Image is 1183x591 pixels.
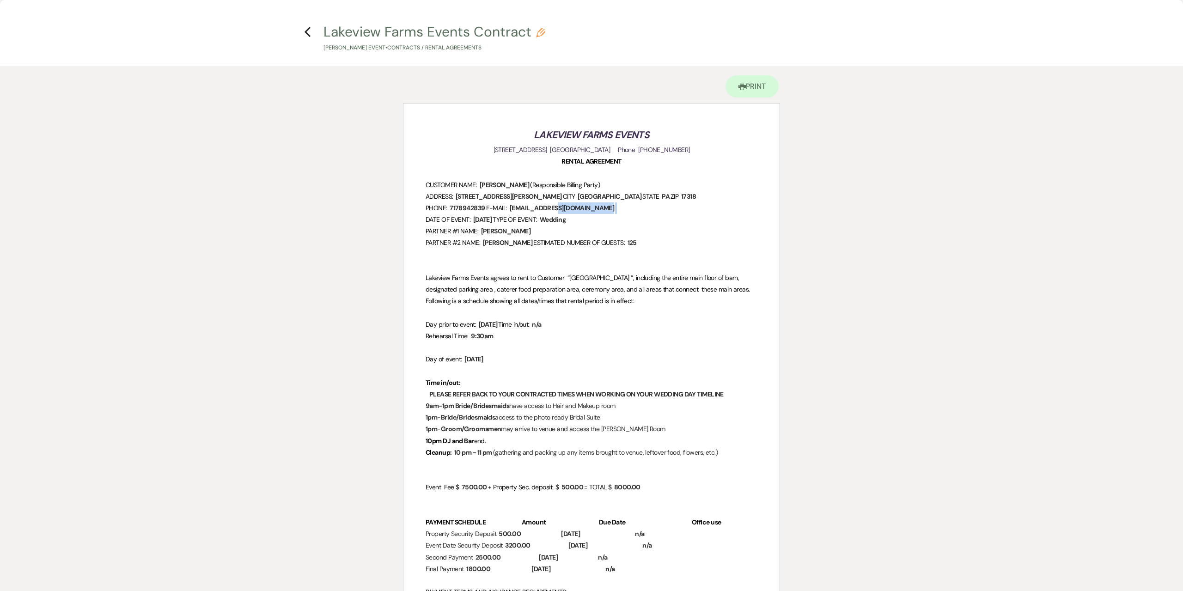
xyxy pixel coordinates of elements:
[426,204,447,212] span: PHONE:
[478,319,499,330] span: [DATE]
[455,191,563,202] span: [STREET_ADDRESS][PERSON_NAME]
[504,540,531,551] span: 3200.00
[560,529,581,539] span: [DATE]
[426,412,757,423] p: - access to the photo ready Bridal Suite
[567,540,588,551] span: [DATE]
[441,413,495,421] strong: Bride/Bridesmaids
[486,204,507,212] span: E-MAIL:
[494,146,690,154] span: [STREET_ADDRESS] [GEOGRAPHIC_DATA] Phone [PHONE_NUMBER]
[426,378,460,387] strong: Time in/out:
[479,180,531,190] span: [PERSON_NAME]
[488,483,559,491] span: + Property Sec. deposit $
[426,563,757,575] p: Final Payment
[604,564,616,574] span: n/a
[726,75,779,97] a: Print
[561,157,621,165] strong: RENTAL AGREEMENT
[561,482,585,493] span: 500.00
[613,482,641,493] span: 8000.00
[530,181,600,189] span: (Responsible Billing Party)
[493,215,537,224] span: TYPE OF EVENT:
[426,227,478,235] span: PARTNER #1 NAME:
[426,320,476,329] span: Day prior to event:
[441,425,501,433] strong: Groom/Groomsmen
[671,192,678,201] span: ZIP
[470,331,494,341] span: 9:30am
[522,518,546,526] strong: Amount
[426,400,757,412] p: have access to Hair and Makeup room
[480,226,532,237] span: [PERSON_NAME]
[323,43,545,52] p: [PERSON_NAME] Event • Contracts / Rental Agreements
[531,319,542,330] span: n/a
[692,518,721,526] strong: Office use
[498,320,529,329] span: Time in/out:
[482,238,534,248] span: [PERSON_NAME]
[533,238,625,247] span: ESTIMATED NUMBER OF GUESTS:
[531,564,551,574] span: [DATE]
[472,214,493,225] span: [DATE]
[634,529,645,539] span: n/a
[426,413,437,421] strong: 1pm
[426,332,469,340] span: Rehearsal Time:
[641,540,652,551] span: n/a
[577,191,642,202] span: [GEOGRAPHIC_DATA]
[463,354,484,365] span: [DATE]
[426,552,757,563] p: Second Payment
[426,540,757,551] p: Event Date Security Deposit
[428,389,725,400] span: PLEASE REFER BACK TO YOUR CONTRACTED TIMES WHEN WORKING ON YOUR WEDDING DAY TIMELINE
[426,528,757,540] p: Property Security Deposit
[449,203,486,213] span: 7178942839
[426,192,453,201] span: ADDRESS:
[426,437,474,445] strong: 10pm DJ and Bar
[538,552,559,563] span: [DATE]
[426,447,757,458] p: (gathering and packing up any items brought to venue, leftover food, flowers, etc.)
[563,192,575,201] span: CITY
[597,552,608,563] span: n/a
[426,274,756,305] span: Lakeview Farms Events agrees to rent to Customer “[GEOGRAPHIC_DATA] ”, including the entire main ...
[627,238,638,248] span: 125
[426,448,452,457] strong: Cleanup:
[461,482,488,493] span: 7500.00
[323,25,545,52] button: Lakeview Farms Events Contract[PERSON_NAME] Event•Contracts / Rental Agreements
[426,215,470,224] span: DATE OF EVENT:
[474,437,486,445] span: end.
[642,192,659,201] span: STATE
[661,191,671,202] span: PA
[584,483,611,491] span: = TOTAL $
[475,552,502,563] span: 2500.00
[426,238,480,247] span: PARTNER #2 NAME:
[680,191,697,202] span: 17318
[599,518,626,526] strong: Due Date
[426,402,509,410] strong: 9am-1pm Bride/Bridesmaids
[453,447,493,458] span: 10 pm - 11 pm
[426,355,462,363] span: Day of event:
[465,564,491,574] span: 1800.00
[426,181,477,189] span: CUSTOMER NAME:
[426,483,459,491] span: Event Fee $
[426,518,486,526] strong: PAYMENT SCHEDULE
[426,425,437,433] strong: 1pm
[509,203,615,213] span: [EMAIL_ADDRESS][DOMAIN_NAME]
[534,128,649,141] em: LAKEVIEW FARMS EVENTS
[539,214,567,225] span: Wedding
[426,423,757,435] p: - may arrive to venue and access the [PERSON_NAME] Room
[498,529,522,539] span: 500.00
